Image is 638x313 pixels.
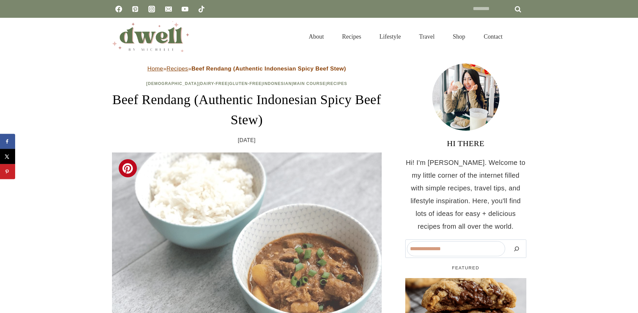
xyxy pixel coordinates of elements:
[515,31,526,42] button: View Search Form
[166,65,188,72] a: Recipes
[178,2,192,16] a: YouTube
[410,25,444,48] a: Travel
[112,90,382,130] h1: Beef Rendang (Authentic Indonesian Spicy Beef Stew)
[333,25,370,48] a: Recipes
[128,2,142,16] a: Pinterest
[238,135,256,145] time: [DATE]
[509,241,525,256] button: Search
[293,81,326,86] a: Main Course
[200,81,228,86] a: Dairy-Free
[300,25,333,48] a: About
[370,25,410,48] a: Lifestyle
[327,81,347,86] a: Recipes
[147,65,346,72] span: » »
[146,81,347,86] span: | | | | |
[475,25,512,48] a: Contact
[300,25,511,48] nav: Primary Navigation
[195,2,208,16] a: TikTok
[162,2,175,16] a: Email
[229,81,261,86] a: Gluten-Free
[444,25,474,48] a: Shop
[147,65,163,72] a: Home
[191,65,346,72] strong: Beef Rendang (Authentic Indonesian Spicy Beef Stew)
[405,265,526,271] h5: FEATURED
[112,2,125,16] a: Facebook
[263,81,292,86] a: Indonesian
[405,137,526,149] h3: HI THERE
[146,81,199,86] a: [DEMOGRAPHIC_DATA]
[405,156,526,233] p: Hi! I'm [PERSON_NAME]. Welcome to my little corner of the internet filled with simple recipes, tr...
[112,21,189,52] img: DWELL by michelle
[145,2,158,16] a: Instagram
